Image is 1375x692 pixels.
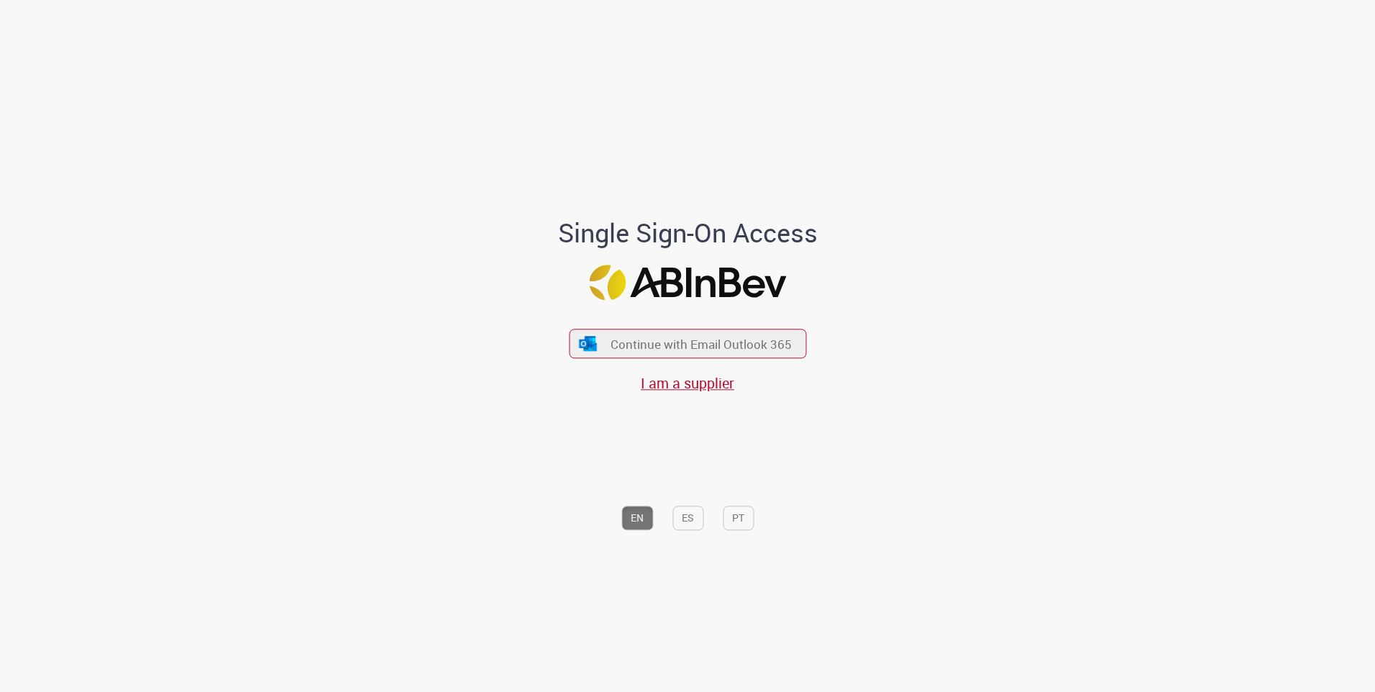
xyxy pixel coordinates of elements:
span: Continue with Email Outlook 365 [611,336,792,352]
a: I am a supplier [641,374,734,393]
img: Logo ABInBev [589,265,786,300]
h1: Single Sign-On Access [488,219,887,248]
button: ícone Azure/Microsoft 360 Continue with Email Outlook 365 [569,329,806,358]
button: PT [723,506,754,530]
button: ES [672,506,703,530]
button: EN [621,506,653,530]
img: ícone Azure/Microsoft 360 [578,336,598,351]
